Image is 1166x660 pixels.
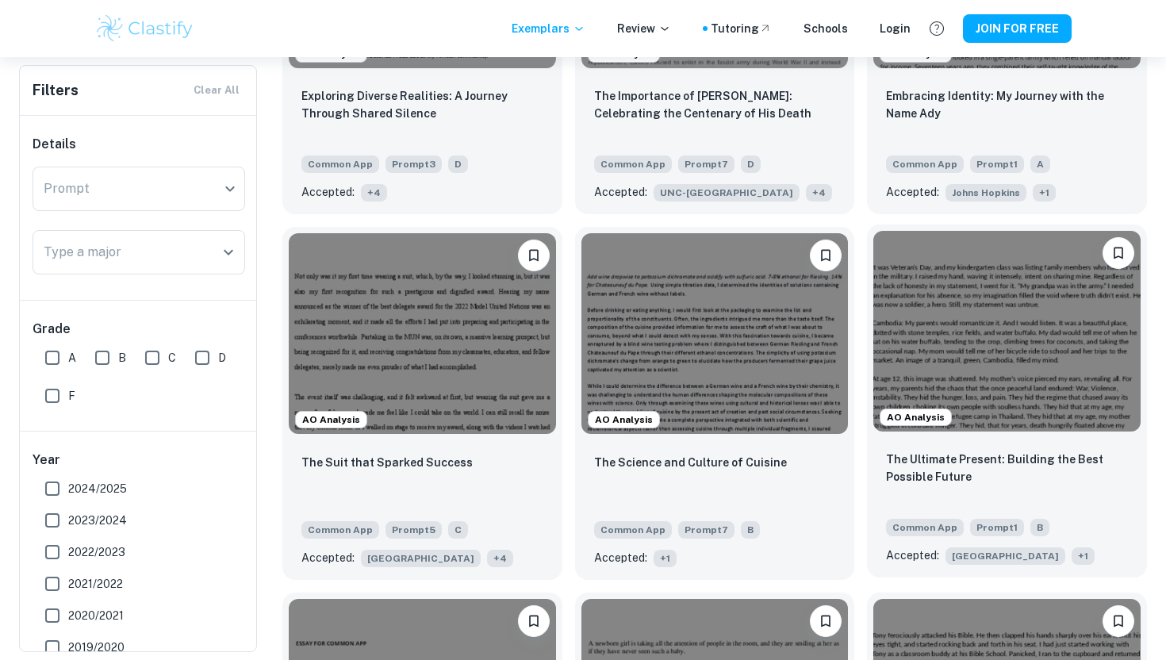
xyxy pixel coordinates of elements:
[1030,155,1050,173] span: A
[118,349,126,366] span: B
[289,233,556,433] img: undefined Common App example thumbnail: The Suit that Sparked Success
[487,550,513,567] span: + 4
[385,521,442,539] span: Prompt 5
[880,20,911,37] a: Login
[886,451,1128,485] p: The Ultimate Present: Building the Best Possible Future
[217,241,240,263] button: Open
[945,184,1026,201] span: Johns Hopkins
[361,550,481,567] span: [GEOGRAPHIC_DATA]
[68,512,127,529] span: 2023/2024
[923,15,950,42] button: Help and Feedback
[68,639,125,656] span: 2019/2020
[301,454,473,471] p: The Suit that Sparked Success
[970,519,1024,536] span: Prompt 1
[68,543,125,561] span: 2022/2023
[886,183,939,201] p: Accepted:
[296,412,366,427] span: AO Analysis
[33,451,245,470] h6: Year
[678,521,735,539] span: Prompt 7
[741,521,760,539] span: B
[1030,519,1049,536] span: B
[361,184,387,201] span: + 4
[68,607,124,624] span: 2020/2021
[594,155,672,173] span: Common App
[301,521,379,539] span: Common App
[68,349,76,366] span: A
[448,521,468,539] span: C
[963,14,1072,43] button: JOIN FOR FREE
[301,155,379,173] span: Common App
[594,183,647,201] p: Accepted:
[810,240,842,271] button: Please log in to bookmark exemplars
[654,550,677,567] span: + 1
[448,155,468,173] span: D
[218,349,226,366] span: D
[594,87,836,122] p: The Importance of Italo Calvino: Celebrating the Centenary of His Death
[654,184,800,201] span: UNC-[GEOGRAPHIC_DATA]
[886,155,964,173] span: Common App
[1103,237,1134,269] button: Please log in to bookmark exemplars
[589,412,659,427] span: AO Analysis
[741,155,761,173] span: D
[301,549,355,566] p: Accepted:
[282,227,562,579] a: AO AnalysisPlease log in to bookmark exemplarsThe Suit that Sparked SuccessCommon AppPrompt5CAcce...
[594,549,647,566] p: Accepted:
[512,20,585,37] p: Exemplars
[518,605,550,637] button: Please log in to bookmark exemplars
[867,227,1147,579] a: AO AnalysisPlease log in to bookmark exemplarsThe Ultimate Present: Building the Best Possible Fu...
[886,87,1128,122] p: Embracing Identity: My Journey with the Name Ady
[575,227,855,579] a: AO AnalysisPlease log in to bookmark exemplarsThe Science and Culture of CuisineCommon AppPrompt7...
[1072,547,1095,565] span: + 1
[68,480,127,497] span: 2024/2025
[594,521,672,539] span: Common App
[33,320,245,339] h6: Grade
[886,519,964,536] span: Common App
[385,155,442,173] span: Prompt 3
[68,575,123,593] span: 2021/2022
[594,454,787,471] p: The Science and Culture of Cuisine
[301,87,543,122] p: Exploring Diverse Realities: A Journey Through Shared Silence
[1033,184,1056,201] span: + 1
[168,349,176,366] span: C
[945,547,1065,565] span: [GEOGRAPHIC_DATA]
[804,20,848,37] a: Schools
[581,233,849,433] img: undefined Common App example thumbnail: The Science and Culture of Cuisine
[301,183,355,201] p: Accepted:
[617,20,671,37] p: Review
[518,240,550,271] button: Please log in to bookmark exemplars
[970,155,1024,173] span: Prompt 1
[33,135,245,154] h6: Details
[806,184,832,201] span: + 4
[810,605,842,637] button: Please log in to bookmark exemplars
[886,547,939,564] p: Accepted:
[94,13,195,44] img: Clastify logo
[880,410,951,424] span: AO Analysis
[873,231,1141,431] img: undefined Common App example thumbnail: The Ultimate Present: Building the Best
[68,387,75,405] span: F
[678,155,735,173] span: Prompt 7
[33,79,79,102] h6: Filters
[1103,605,1134,637] button: Please log in to bookmark exemplars
[711,20,772,37] a: Tutoring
